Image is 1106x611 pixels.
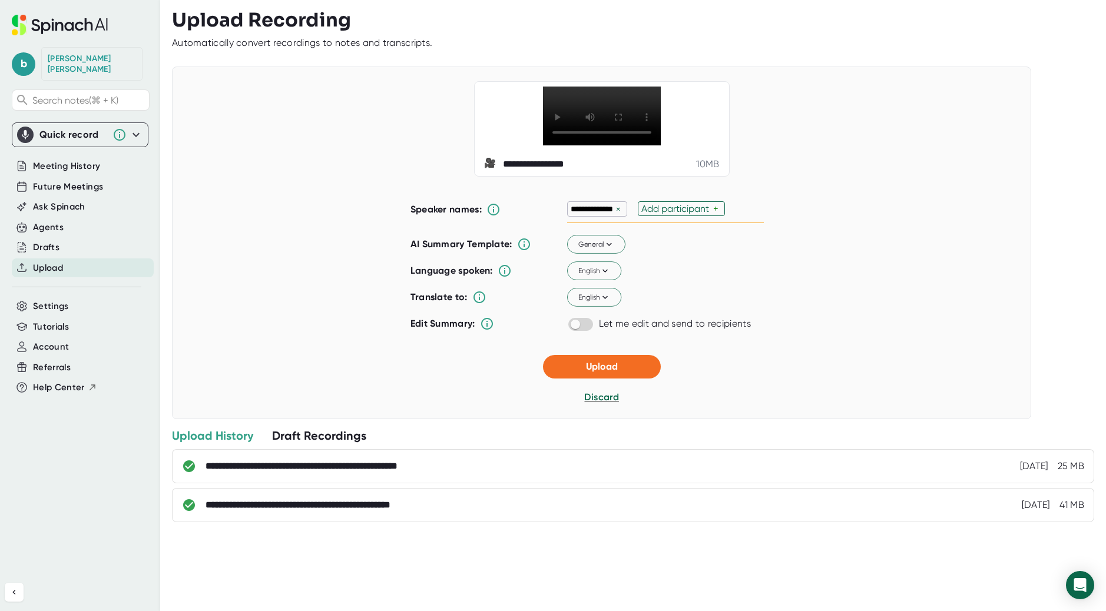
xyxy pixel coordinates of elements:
[586,361,618,372] span: Upload
[172,428,253,443] div: Upload History
[33,241,59,254] button: Drafts
[172,9,1094,31] h3: Upload Recording
[484,157,498,171] span: video
[713,203,721,214] div: +
[5,583,24,602] button: Collapse sidebar
[410,238,512,250] b: AI Summary Template:
[584,391,618,403] span: Discard
[578,292,610,303] span: English
[272,428,366,443] div: Draft Recordings
[32,95,146,106] span: Search notes (⌘ + K)
[1020,460,1048,472] div: 8/18/2025, 3:09:30 PM
[613,204,624,215] div: ×
[696,158,719,170] div: 10 MB
[567,288,621,307] button: English
[599,318,751,330] div: Let me edit and send to recipients
[33,200,85,214] button: Ask Spinach
[33,180,103,194] button: Future Meetings
[410,265,493,276] b: Language spoken:
[33,320,69,334] button: Tutorials
[33,381,97,394] button: Help Center
[33,300,69,313] button: Settings
[17,123,143,147] div: Quick record
[543,355,661,378] button: Upload
[33,261,63,275] button: Upload
[33,221,64,234] button: Agents
[584,390,618,404] button: Discard
[410,318,475,329] b: Edit Summary:
[33,361,71,374] button: Referrals
[567,262,621,281] button: English
[33,160,100,173] button: Meeting History
[567,235,625,254] button: General
[48,54,136,74] div: Brett Michaels
[578,265,610,276] span: English
[12,52,35,76] span: b
[641,203,713,214] div: Add participant
[1066,571,1094,599] div: Open Intercom Messenger
[410,204,482,215] b: Speaker names:
[33,340,69,354] button: Account
[410,291,468,303] b: Translate to:
[578,239,614,250] span: General
[1022,499,1050,511] div: 8/18/2025, 2:00:03 PM
[172,37,432,49] div: Automatically convert recordings to notes and transcripts.
[1059,499,1085,511] div: 41 MB
[33,381,85,394] span: Help Center
[39,129,107,141] div: Quick record
[1058,460,1085,472] div: 25 MB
